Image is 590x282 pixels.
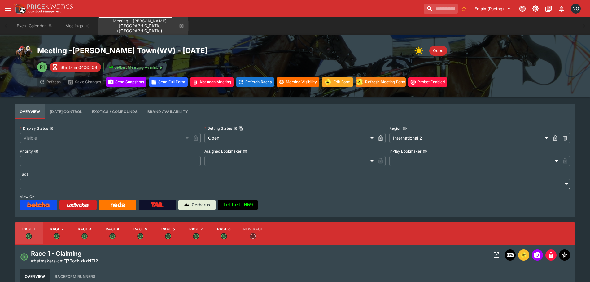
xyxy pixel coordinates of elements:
button: Send Full Form [149,77,188,87]
img: racingform.png [324,78,332,86]
div: racingform [520,251,527,259]
button: Betting StatusCopy To Clipboard [233,126,238,131]
button: racingform [518,249,529,261]
h4: Race 1 - Claiming [31,249,98,258]
button: Meeting - Charles Town (USA) [98,17,188,35]
button: Notifications [556,3,567,14]
button: Refresh Meeting Form [356,77,406,87]
img: jetbet-logo.svg [107,64,113,70]
button: Mark all events in meeting as closed and abandoned. [190,77,234,87]
p: Cerberus [192,202,210,208]
button: Update RacingForm for all races in this meeting [322,77,353,87]
button: Documentation [543,3,554,14]
p: Copy To Clipboard [31,258,98,264]
button: Select Tenant [471,4,515,14]
img: Betcha [27,202,50,207]
button: Configure brand availability for the meeting [142,104,193,119]
button: Inplay [505,249,516,261]
button: Jetbet M69 [218,200,258,210]
div: racingform [355,78,364,86]
img: Cerberus [184,202,189,207]
img: PriceKinetics Logo [14,2,26,15]
input: search [424,4,458,14]
div: Weather: Fine [414,45,427,57]
span: View On: [20,194,35,199]
img: PriceKinetics [27,4,73,9]
button: Jetbet Meeting Available [103,62,166,72]
button: Meetings [58,17,97,35]
button: New Race [238,222,268,245]
svg: Open [109,233,116,239]
img: racingform.png [520,252,527,258]
div: racingform [324,78,332,86]
button: Configure each race specific details at once [45,104,87,119]
button: Event Calendar [13,17,56,35]
svg: Open [81,233,88,239]
button: Assigned Bookmaker [243,149,247,154]
div: Track Condition: Good [429,46,447,56]
button: Display Status [49,126,54,131]
button: InPlay Bookmaker [423,149,427,154]
button: Open Event [491,249,502,261]
button: Connected to PK [517,3,528,14]
svg: Open [165,233,171,239]
p: InPlay Bookmaker [389,149,422,154]
img: Sportsbook Management [27,10,61,13]
img: Neds [111,202,125,207]
button: No Bookmarks [459,4,469,14]
p: Assigned Bookmaker [204,149,242,154]
button: Race 2 [43,222,71,245]
img: horse_racing.png [15,45,32,62]
span: Send Snapshot [532,249,543,261]
button: Set all events in meeting to specified visibility [277,77,319,87]
button: Copy To Clipboard [239,126,243,131]
svg: Open [26,233,32,239]
svg: Open [193,233,199,239]
button: Race 8 [210,222,238,245]
div: Visible [20,133,191,143]
p: Priority [20,149,33,154]
svg: Open [54,233,60,239]
button: Race 4 [98,222,126,245]
p: Display Status [20,126,48,131]
button: Race 5 [126,222,154,245]
p: Starts in 04:35:08 [60,64,97,71]
a: Cerberus [178,200,216,210]
svg: Open [221,233,227,239]
div: Nick Goss [571,4,581,14]
button: Race 3 [71,222,98,245]
img: Ladbrokes [67,202,89,207]
button: Refetching all race data will discard any changes you have made and reload the latest race data f... [236,77,274,87]
div: Open [204,133,375,143]
button: Priority [34,149,38,154]
img: sun.png [414,45,427,57]
p: Region [389,126,401,131]
p: Tags [20,171,28,177]
img: racingform.png [355,78,364,86]
button: Base meeting details [15,104,45,119]
img: TabNZ [151,202,164,207]
h2: Meeting - [PERSON_NAME] Town ( WV ) - [DATE] [37,46,208,55]
svg: Open [20,253,28,261]
button: Set Featured Event [559,249,570,261]
button: Region [403,126,407,131]
button: Race 7 [182,222,210,245]
p: Betting Status [204,126,232,131]
button: View and edit meeting dividends and compounds. [87,104,142,119]
span: Mark an event as closed and abandoned. [545,252,557,258]
button: Race 1 [15,222,43,245]
button: Toggle ProBet for every event in this meeting [408,77,447,87]
button: Toggle light/dark mode [530,3,541,14]
button: Nick Goss [569,2,583,15]
div: International 2 [389,133,550,143]
span: Good [429,48,447,54]
button: Send Snapshots [106,77,146,87]
button: Race 6 [154,222,182,245]
button: open drawer [2,3,14,14]
svg: Open [137,233,143,239]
